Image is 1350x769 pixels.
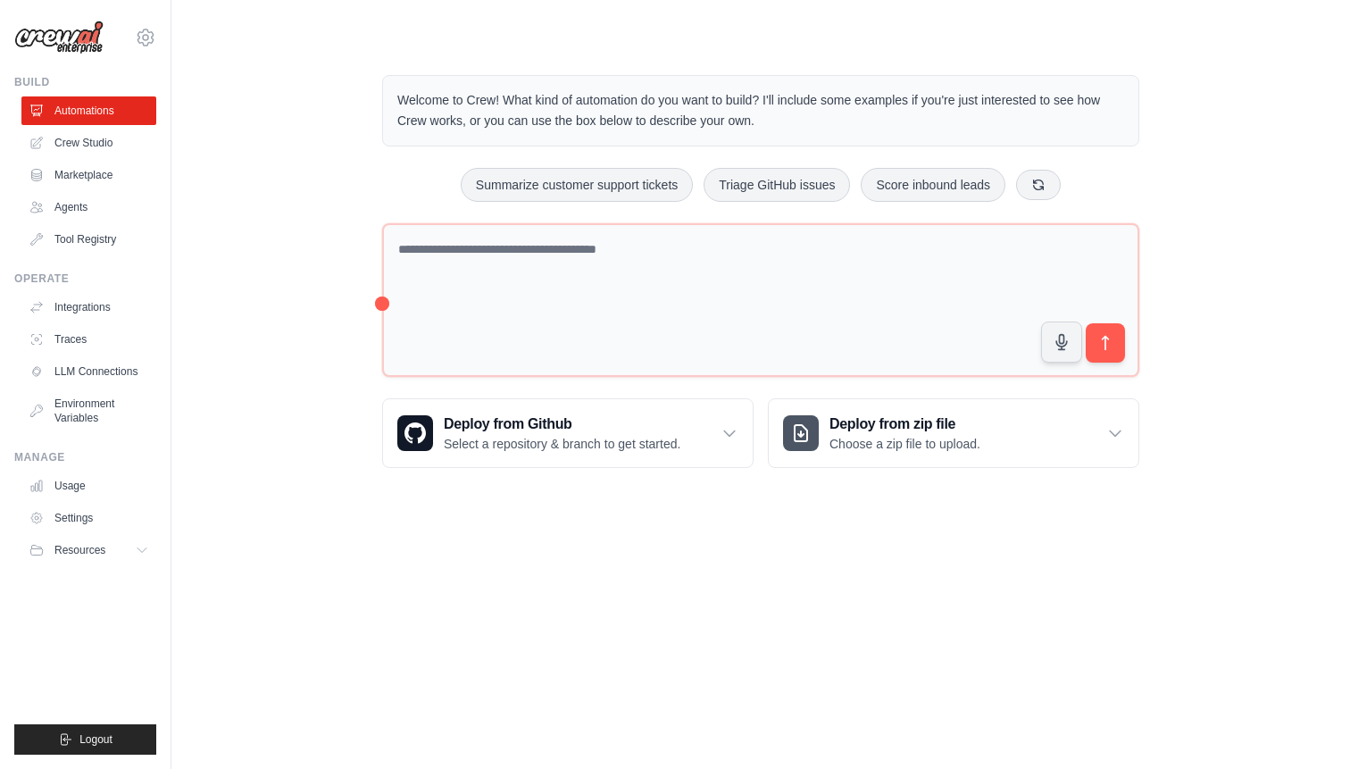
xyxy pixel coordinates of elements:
[54,543,105,557] span: Resources
[829,414,980,435] h3: Deploy from zip file
[461,168,693,202] button: Summarize customer support tickets
[79,732,112,747] span: Logout
[21,161,156,189] a: Marketplace
[21,193,156,222] a: Agents
[21,389,156,432] a: Environment Variables
[21,225,156,254] a: Tool Registry
[14,724,156,755] button: Logout
[21,293,156,322] a: Integrations
[444,414,680,435] h3: Deploy from Github
[21,325,156,354] a: Traces
[14,450,156,464] div: Manage
[14,21,104,54] img: Logo
[861,168,1005,202] button: Score inbound leads
[444,435,680,453] p: Select a repository & branch to get started.
[14,272,156,286] div: Operate
[21,357,156,386] a: LLM Connections
[829,435,980,453] p: Choose a zip file to upload.
[21,96,156,125] a: Automations
[21,472,156,500] a: Usage
[397,90,1124,131] p: Welcome to Crew! What kind of automation do you want to build? I'll include some examples if you'...
[21,129,156,157] a: Crew Studio
[21,504,156,532] a: Settings
[14,75,156,89] div: Build
[21,536,156,564] button: Resources
[704,168,850,202] button: Triage GitHub issues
